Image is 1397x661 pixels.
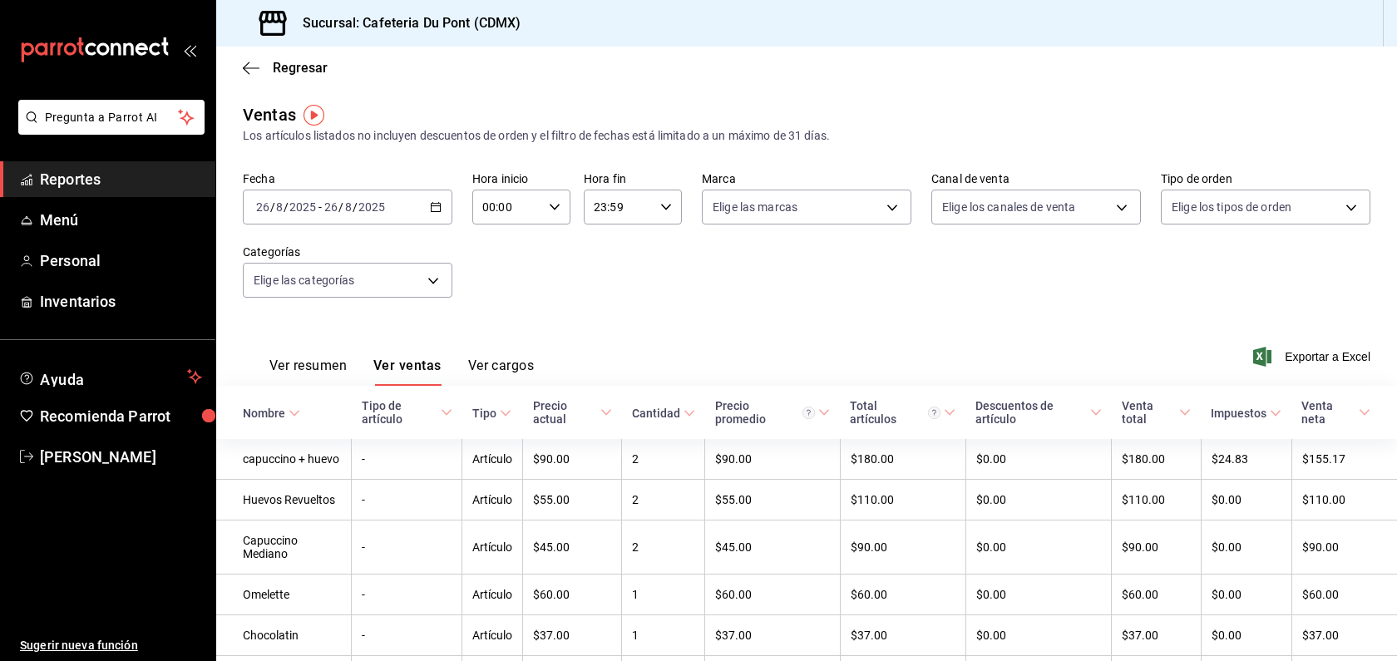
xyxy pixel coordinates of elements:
div: Precio promedio [715,399,816,426]
span: Venta neta [1301,399,1370,426]
td: $0.00 [965,480,1112,520]
a: Pregunta a Parrot AI [12,121,205,138]
td: $60.00 [705,575,841,615]
span: Inventarios [40,290,202,313]
td: capuccino + huevo [216,439,352,480]
div: navigation tabs [269,358,534,386]
div: Ventas [243,102,296,127]
td: Capuccino Mediano [216,520,352,575]
span: - [318,200,322,214]
label: Categorías [243,246,452,258]
button: Exportar a Excel [1256,347,1370,367]
div: Precio actual [533,399,597,426]
span: Pregunta a Parrot AI [45,109,179,126]
td: Artículo [462,615,523,656]
label: Canal de venta [931,173,1141,185]
div: Descuentos de artículo [975,399,1087,426]
span: Precio promedio [715,399,831,426]
td: $155.17 [1291,439,1397,480]
td: - [352,439,462,480]
td: $110.00 [1291,480,1397,520]
td: $0.00 [1201,480,1291,520]
td: $55.00 [523,480,622,520]
td: $37.00 [1291,615,1397,656]
div: Venta neta [1301,399,1355,426]
div: Cantidad [632,407,680,420]
td: $0.00 [965,439,1112,480]
td: $90.00 [705,439,841,480]
div: Total artículos [850,399,940,426]
label: Hora fin [584,173,682,185]
td: Artículo [462,439,523,480]
td: - [352,480,462,520]
svg: Precio promedio = Total artículos / cantidad [802,407,815,419]
span: Regresar [273,60,328,76]
td: 2 [622,480,705,520]
span: Tipo de artículo [362,399,452,426]
td: $90.00 [1291,520,1397,575]
td: $55.00 [705,480,841,520]
td: $90.00 [840,520,965,575]
td: $90.00 [1112,520,1201,575]
div: Impuestos [1211,407,1266,420]
input: ---- [289,200,317,214]
td: $37.00 [705,615,841,656]
span: Personal [40,249,202,272]
input: -- [344,200,353,214]
span: Reportes [40,168,202,190]
td: $0.00 [1201,615,1291,656]
span: / [338,200,343,214]
button: Ver cargos [468,358,535,386]
span: / [284,200,289,214]
svg: El total artículos considera cambios de precios en los artículos así como costos adicionales por ... [928,407,940,419]
td: $60.00 [1291,575,1397,615]
span: Elige las marcas [713,199,797,215]
div: Venta total [1122,399,1176,426]
span: Recomienda Parrot [40,405,202,427]
button: open_drawer_menu [183,43,196,57]
img: Tooltip marker [304,105,324,126]
div: Los artículos listados no incluyen descuentos de orden y el filtro de fechas está limitado a un m... [243,127,1370,145]
td: $37.00 [523,615,622,656]
td: $110.00 [840,480,965,520]
span: Sugerir nueva función [20,637,202,654]
span: Precio actual [533,399,612,426]
button: Ver ventas [373,358,442,386]
td: $0.00 [965,615,1112,656]
span: / [270,200,275,214]
td: Huevos Revueltos [216,480,352,520]
td: $37.00 [840,615,965,656]
td: - [352,520,462,575]
td: $110.00 [1112,480,1201,520]
label: Hora inicio [472,173,570,185]
td: Artículo [462,575,523,615]
div: Tipo de artículo [362,399,437,426]
button: Ver resumen [269,358,347,386]
span: Elige los canales de venta [942,199,1075,215]
span: Elige las categorías [254,272,355,289]
span: Tipo [472,407,511,420]
span: Menú [40,209,202,231]
td: 1 [622,615,705,656]
td: Artículo [462,480,523,520]
span: Cantidad [632,407,695,420]
td: $0.00 [965,575,1112,615]
td: Chocolatin [216,615,352,656]
td: $60.00 [523,575,622,615]
button: Regresar [243,60,328,76]
td: $180.00 [840,439,965,480]
td: $90.00 [523,439,622,480]
span: Total artículos [850,399,955,426]
td: - [352,575,462,615]
span: Elige los tipos de orden [1172,199,1291,215]
td: $45.00 [523,520,622,575]
td: $60.00 [1112,575,1201,615]
td: 2 [622,520,705,575]
span: Nombre [243,407,300,420]
td: Omelette [216,575,352,615]
td: $24.83 [1201,439,1291,480]
td: 1 [622,575,705,615]
input: -- [323,200,338,214]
